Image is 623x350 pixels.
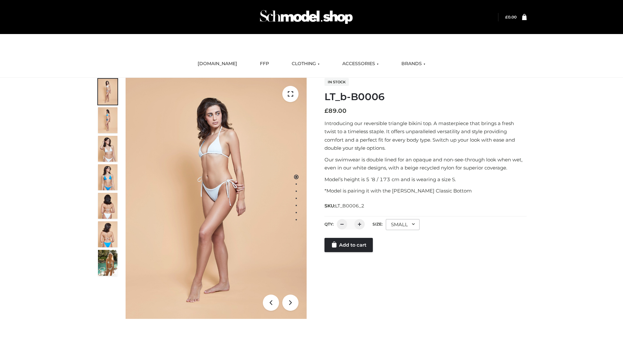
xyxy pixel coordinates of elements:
[193,57,242,71] a: [DOMAIN_NAME]
[337,57,384,71] a: ACCESSORIES
[126,78,307,319] img: LT_b-B0006
[98,250,117,276] img: Arieltop_CloudNine_AzureSky2.jpg
[324,78,349,86] span: In stock
[505,15,517,19] a: £0.00
[505,15,517,19] bdi: 0.00
[335,203,364,209] span: LT_B0006_2
[386,219,420,230] div: SMALL
[324,202,365,210] span: SKU:
[324,222,334,227] label: QTY:
[324,91,527,103] h1: LT_b-B0006
[324,156,527,172] p: Our swimwear is double lined for an opaque and non-see-through look when wet, even in our white d...
[324,107,328,114] span: £
[324,119,527,152] p: Introducing our reversible triangle bikini top. A masterpiece that brings a fresh twist to a time...
[287,57,324,71] a: CLOTHING
[98,193,117,219] img: ArielClassicBikiniTop_CloudNine_AzureSky_OW114ECO_7-scaled.jpg
[255,57,274,71] a: FFP
[258,4,355,30] img: Schmodel Admin 964
[324,238,373,252] a: Add to cart
[98,107,117,133] img: ArielClassicBikiniTop_CloudNine_AzureSky_OW114ECO_2-scaled.jpg
[324,107,347,114] bdi: 89.00
[373,222,383,227] label: Size:
[505,15,508,19] span: £
[98,164,117,190] img: ArielClassicBikiniTop_CloudNine_AzureSky_OW114ECO_4-scaled.jpg
[98,221,117,247] img: ArielClassicBikiniTop_CloudNine_AzureSky_OW114ECO_8-scaled.jpg
[98,136,117,162] img: ArielClassicBikiniTop_CloudNine_AzureSky_OW114ECO_3-scaled.jpg
[98,79,117,105] img: ArielClassicBikiniTop_CloudNine_AzureSky_OW114ECO_1-scaled.jpg
[324,187,527,195] p: *Model is pairing it with the [PERSON_NAME] Classic Bottom
[324,175,527,184] p: Model’s height is 5 ‘8 / 173 cm and is wearing a size S.
[397,57,430,71] a: BRANDS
